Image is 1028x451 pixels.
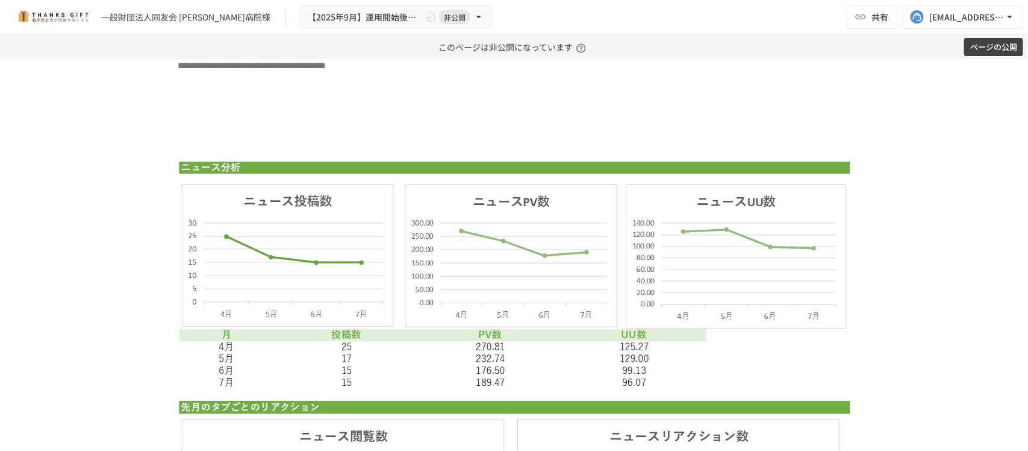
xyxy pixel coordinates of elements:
[964,38,1023,57] button: ページの公開
[438,34,590,60] p: このページは非公開になっています
[300,5,493,29] button: 【2025年9月】運用開始後振り返りミーティング非公開
[847,5,898,29] button: 共有
[903,5,1023,29] button: [EMAIL_ADDRESS][DOMAIN_NAME]
[101,11,270,24] div: 一般財団法人同友会 [PERSON_NAME]病院様
[929,10,1004,25] div: [EMAIL_ADDRESS][DOMAIN_NAME]
[439,11,470,24] span: 非公開
[308,10,422,25] span: 【2025年9月】運用開始後振り返りミーティング
[871,10,888,24] span: 共有
[14,7,92,27] img: mMP1OxWUAhQbsRWCurg7vIHe5HqDpP7qZo7fRoNLXQh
